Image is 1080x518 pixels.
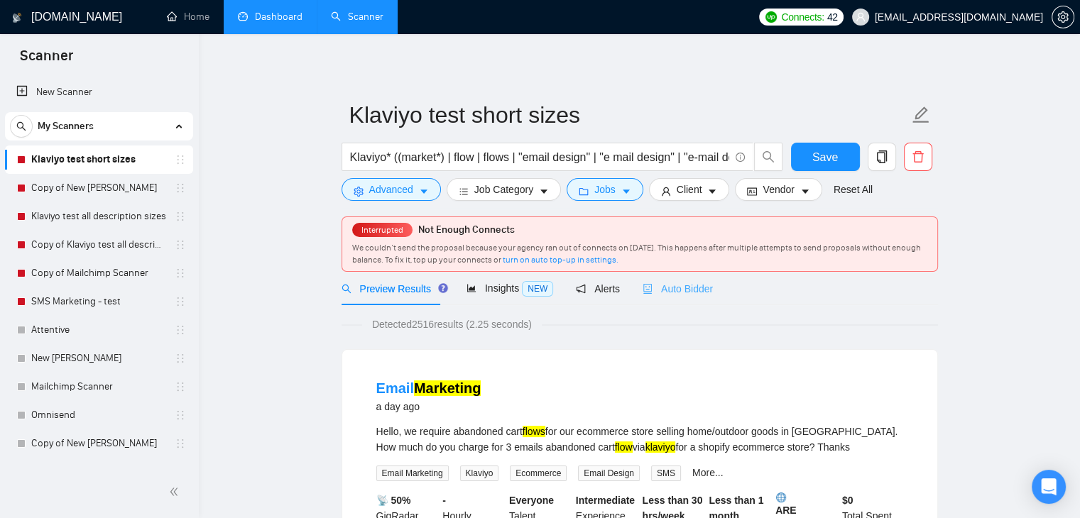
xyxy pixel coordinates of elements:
[38,112,94,140] span: My Scanners
[1052,11,1074,23] a: setting
[827,9,838,25] span: 42
[904,143,932,171] button: delete
[175,154,186,165] span: holder
[707,186,717,197] span: caret-down
[645,441,676,453] mark: klaviyo
[175,268,186,279] span: holder
[175,296,186,307] span: holder
[362,316,542,332] span: Detected 2516 results (2.25 seconds)
[376,495,411,506] b: 📡 50%
[791,143,860,171] button: Save
[834,182,873,197] a: Reset All
[31,145,166,174] a: Klaviyo test short sizes
[781,9,824,25] span: Connects:
[31,287,166,316] a: SMS Marketing - test
[175,324,186,336] span: holder
[651,465,681,481] span: SMS
[621,186,631,197] span: caret-down
[755,150,782,163] span: search
[579,186,589,197] span: folder
[736,153,745,162] span: info-circle
[16,78,182,106] a: New Scanner
[578,465,640,481] span: Email Design
[615,441,633,453] mark: flow
[31,259,166,287] a: Copy of Mailchimp Scanner
[459,186,469,197] span: bars
[735,178,822,201] button: idcardVendorcaret-down
[376,465,449,481] span: Email Marketing
[437,282,449,294] div: Tooltip anchor
[414,380,481,396] mark: Marketing
[594,182,616,197] span: Jobs
[677,182,702,197] span: Client
[31,373,166,401] a: Mailchimp Scanner
[576,495,635,506] b: Intermediate
[11,121,32,131] span: search
[175,211,186,222] span: holder
[643,283,713,294] span: Auto Bidder
[175,438,186,449] span: holder
[567,178,643,201] button: folderJobscaret-down
[342,284,351,294] span: search
[905,150,932,163] span: delete
[812,148,838,166] span: Save
[376,424,903,455] div: Hello, we require abandoned cart for our ecommerce store selling home/outdoor goods in [GEOGRAPHI...
[9,45,84,75] span: Scanner
[349,97,909,133] input: Scanner name...
[342,283,444,294] span: Preview Results
[842,495,853,506] b: $ 0
[576,284,586,294] span: notification
[331,11,383,23] a: searchScanner
[1032,470,1066,504] div: Open Intercom Messenger
[175,182,186,194] span: holder
[460,465,499,481] span: Klaviyo
[167,11,209,23] a: homeHome
[747,186,757,197] span: idcard
[523,426,545,437] mark: flows
[649,178,730,201] button: userClientcaret-down
[354,186,364,197] span: setting
[31,316,166,344] a: Attentive
[357,225,408,235] span: Interrupted
[539,186,549,197] span: caret-down
[31,174,166,202] a: Copy of New [PERSON_NAME]
[175,353,186,364] span: holder
[576,283,620,294] span: Alerts
[31,458,166,486] a: Copy of Omnisend* ((market*)
[1052,6,1074,28] button: setting
[31,429,166,458] a: Copy of New [PERSON_NAME]
[175,381,186,392] span: holder
[10,115,33,138] button: search
[775,492,836,516] b: ARE
[31,344,166,373] a: New [PERSON_NAME]
[342,178,441,201] button: settingAdvancedcaret-down
[5,78,193,106] li: New Scanner
[776,492,786,502] img: 🌐
[643,284,653,294] span: robot
[868,150,895,163] span: copy
[350,148,729,166] input: Search Freelance Jobs...
[442,495,446,506] b: -
[868,143,896,171] button: copy
[510,465,567,481] span: Ecommerce
[467,282,553,294] span: Insights
[522,281,553,297] span: NEW
[376,380,481,396] a: EmailMarketing
[503,255,618,265] a: turn on auto top-up in settings.
[467,283,476,293] span: area-chart
[474,182,533,197] span: Job Category
[169,485,183,499] span: double-left
[509,495,554,506] b: Everyone
[31,401,166,429] a: Omnisend
[369,182,413,197] span: Advanced
[175,409,186,421] span: holder
[376,398,481,415] div: a day ago
[238,11,302,23] a: dashboardDashboard
[352,243,921,265] span: We couldn’t send the proposal because your agency ran out of connects on [DATE]. This happens aft...
[419,186,429,197] span: caret-down
[856,12,866,22] span: user
[31,231,166,259] a: Copy of Klaviyo test all description sizes
[418,224,515,236] span: Not Enough Connects
[12,6,22,29] img: logo
[447,178,561,201] button: barsJob Categorycaret-down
